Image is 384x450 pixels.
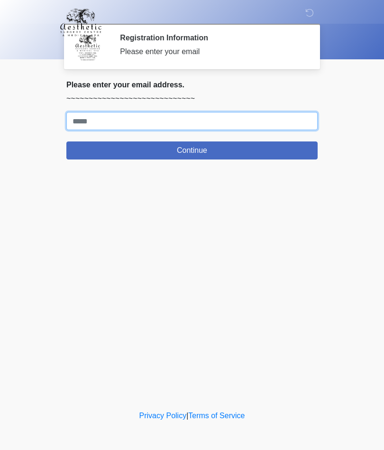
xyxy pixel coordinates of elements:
[188,412,245,420] a: Terms of Service
[120,46,303,57] div: Please enter your email
[186,412,188,420] a: |
[73,33,102,62] img: Agent Avatar
[66,141,318,159] button: Continue
[57,7,105,37] img: Aesthetic Surgery Centre, PLLC Logo
[139,412,187,420] a: Privacy Policy
[66,80,318,89] h2: Please enter your email address.
[66,93,318,104] p: ~~~~~~~~~~~~~~~~~~~~~~~~~~~~~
